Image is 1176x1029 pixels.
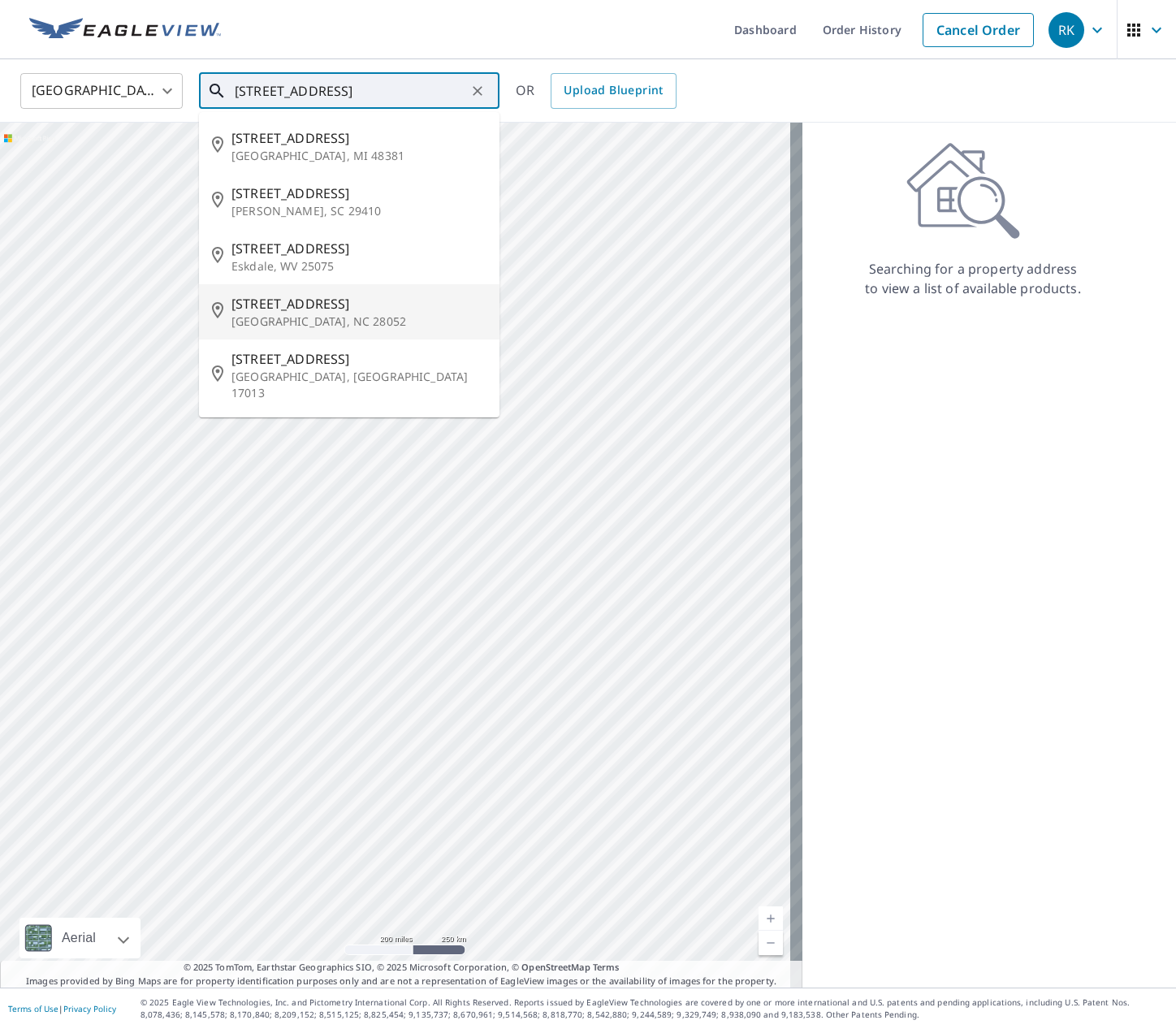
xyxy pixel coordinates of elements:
[235,68,466,114] input: Search by address or latitude-longitude
[141,997,1168,1021] p: © 2025 Eagle View Technologies, Inc. and Pictometry International Corp. All Rights Reserved. Repo...
[521,961,590,973] a: OpenStreetMap
[184,961,620,975] span: © 2025 TomTom, Earthstar Geographics SIO, © 2025 Microsoft Corporation, ©
[231,258,486,275] p: Eskdale, WV 25075
[19,918,141,958] div: Aerial
[231,349,486,369] span: [STREET_ADDRESS]
[564,80,663,101] span: Upload Blueprint
[231,239,486,258] span: [STREET_ADDRESS]
[231,369,486,401] p: [GEOGRAPHIC_DATA], [GEOGRAPHIC_DATA] 17013
[759,906,783,931] a: Current Level 5, Zoom In
[1048,12,1084,48] div: RK
[8,1004,116,1014] p: |
[57,918,101,958] div: Aerial
[231,184,486,203] span: [STREET_ADDRESS]
[231,128,486,148] span: [STREET_ADDRESS]
[516,73,677,109] div: OR
[20,68,183,114] div: [GEOGRAPHIC_DATA]
[29,18,221,42] img: EV Logo
[466,80,489,102] button: Clear
[63,1003,116,1014] a: Privacy Policy
[759,931,783,955] a: Current Level 5, Zoom Out
[864,259,1082,298] p: Searching for a property address to view a list of available products.
[8,1003,58,1014] a: Terms of Use
[231,313,486,330] p: [GEOGRAPHIC_DATA], NC 28052
[231,203,486,219] p: [PERSON_NAME], SC 29410
[231,148,486,164] p: [GEOGRAPHIC_DATA], MI 48381
[551,73,676,109] a: Upload Blueprint
[923,13,1034,47] a: Cancel Order
[593,961,620,973] a: Terms
[231,294,486,313] span: [STREET_ADDRESS]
